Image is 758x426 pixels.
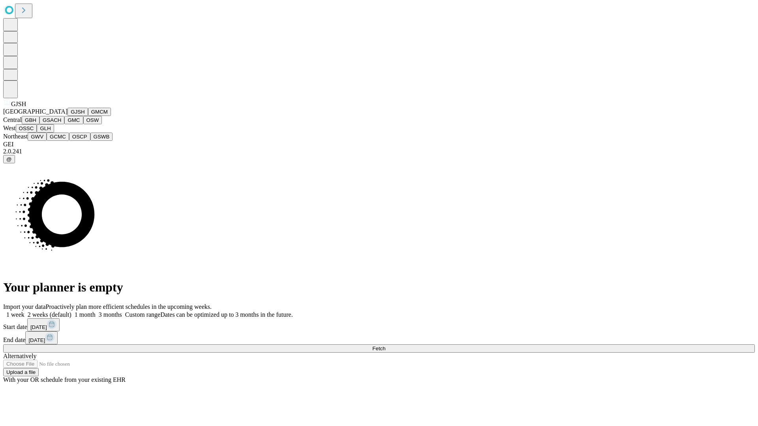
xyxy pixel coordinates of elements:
[3,133,28,140] span: Northeast
[3,108,68,115] span: [GEOGRAPHIC_DATA]
[3,376,126,383] span: With your OR schedule from your existing EHR
[3,155,15,163] button: @
[3,141,755,148] div: GEI
[27,318,60,331] button: [DATE]
[125,311,160,318] span: Custom range
[3,318,755,331] div: Start date
[69,133,90,141] button: OSCP
[90,133,113,141] button: GSWB
[160,311,293,318] span: Dates can be optimized up to 3 months in the future.
[88,108,111,116] button: GMCM
[39,116,64,124] button: GSACH
[16,124,37,133] button: OSSC
[3,125,16,131] span: West
[99,311,122,318] span: 3 months
[25,331,58,344] button: [DATE]
[22,116,39,124] button: GBH
[68,108,88,116] button: GJSH
[3,280,755,295] h1: Your planner is empty
[3,344,755,353] button: Fetch
[28,311,71,318] span: 2 weeks (default)
[37,124,54,133] button: GLH
[6,311,24,318] span: 1 week
[3,116,22,123] span: Central
[30,324,47,330] span: [DATE]
[28,337,45,343] span: [DATE]
[75,311,96,318] span: 1 month
[64,116,83,124] button: GMC
[3,148,755,155] div: 2.0.241
[46,303,212,310] span: Proactively plan more efficient schedules in the upcoming weeks.
[3,368,39,376] button: Upload a file
[83,116,102,124] button: OSW
[28,133,47,141] button: GWV
[11,101,26,107] span: GJSH
[3,331,755,344] div: End date
[3,353,36,359] span: Alternatively
[3,303,46,310] span: Import your data
[47,133,69,141] button: GCMC
[6,156,12,162] span: @
[372,346,385,351] span: Fetch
